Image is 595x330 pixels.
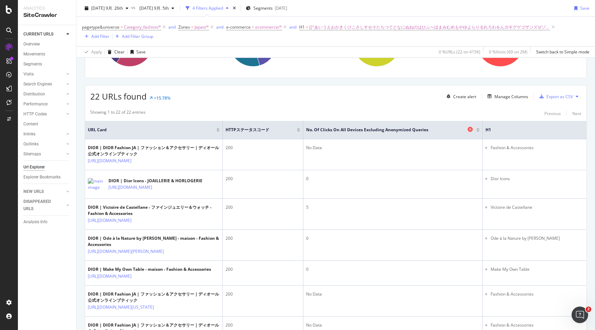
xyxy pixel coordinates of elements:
div: 4 Filters Applied [192,5,223,11]
a: Content [23,121,71,128]
div: 0 % URLs ( 22 on 415K ) [439,49,480,55]
div: Outlinks [23,141,39,148]
div: NEW URLS [23,188,44,195]
span: ([^あいうえおかきくけこさしすせそたちつてとなにぬねのはひふへほまみむめもやゆよらりるれろわをんガギグゲゴザジズゼゾダヂヅデドバビブベボパピプペポアイウエオカキクケコサシスセソタチツテトナニヌ... [309,22,550,32]
button: Switch back to Simple mode [533,47,589,58]
div: CURRENT URLS [23,31,53,38]
li: Dior Icons [491,176,584,182]
div: 200 [226,145,300,151]
div: 200 [226,322,300,328]
div: DIOR | Dior Icons - JOAILLERIE & HORLOGERIE [108,178,202,184]
div: Save [136,49,146,55]
a: NEW URLS [23,188,64,195]
a: Segments [23,61,71,68]
a: [URL][DOMAIN_NAME] [108,184,152,191]
a: Sitemaps [23,151,64,158]
div: Next [572,111,581,116]
div: Showing 1 to 22 of 22 entries [90,109,146,117]
a: [URL][DOMAIN_NAME] [88,273,132,280]
div: Inlinks [23,131,35,138]
img: main image [88,178,105,190]
span: Japan/* [195,22,209,32]
div: Analysis Info [23,218,48,226]
div: Sitemaps [23,151,41,158]
span: = [252,24,254,30]
div: A chart. [461,13,581,73]
button: Save [572,3,589,14]
button: Apply [82,47,102,58]
div: DIOR | DIOR Fashion JA | ファッション＆アクセサリー｜ディオール公式オンラインブティック [88,145,220,157]
a: [URL][DOMAIN_NAME][PERSON_NAME] [88,248,164,255]
button: Clear [105,47,125,58]
div: 0 [306,266,480,272]
div: No Data [306,145,480,151]
div: 0 % Visits ( 60 on 2M ) [489,49,528,55]
a: [URL][DOMAIN_NAME] [88,217,132,224]
div: 5 [306,204,480,210]
button: Next [572,109,581,117]
a: Url Explorer [23,164,71,171]
a: Analysis Info [23,218,71,226]
div: No Data [306,291,480,297]
div: DIOR | Victoire de Castellane - ファインジュエリー＆ウォッチ - Fashion & Accessories [88,204,220,217]
iframe: Intercom live chat [572,307,588,323]
div: and [168,24,176,30]
span: 2025 9月. 26th [91,5,123,11]
span: HTTPステータスコード [226,127,286,133]
div: Previous [544,111,561,116]
div: Add Filter Group [122,33,153,39]
span: = [306,24,308,30]
span: No. of Clicks On All Devices excluding anonymized queries [306,127,466,133]
li: Make My Own Table [491,266,584,272]
li: Fashion & Accessories [491,291,584,297]
span: Category_fashion/* [124,22,161,32]
a: Visits [23,71,64,78]
a: Performance [23,101,64,108]
button: [DATE] 9月. 26th [82,3,131,14]
button: and [216,24,223,30]
a: HTTP Codes [23,111,64,118]
a: Search Engines [23,81,64,88]
div: 0 [306,176,480,182]
button: [DATE] 9月. 5th [137,3,177,14]
span: ecommerce/* [255,22,282,32]
span: 2 [586,307,591,312]
a: Distribution [23,91,64,98]
div: 200 [226,291,300,297]
a: Overview [23,41,71,48]
span: pagetype&universe [82,24,119,30]
div: SiteCrawler [23,11,71,19]
div: times [231,5,237,12]
li: Victoire de Castellane [491,204,584,210]
div: 200 [226,204,300,210]
div: Explorer Bookmarks [23,174,61,181]
div: A chart. [337,13,458,73]
div: 200 [226,235,300,241]
div: Visits [23,71,34,78]
div: Add Filter [91,33,109,39]
li: Ode à la Nature by [PERSON_NAME] [491,235,584,241]
div: Segments [23,61,42,68]
div: Save [580,5,589,11]
span: e-commerce [226,24,251,30]
span: = [121,24,123,30]
a: [URL][DOMAIN_NAME] [88,157,132,164]
a: DISAPPEARED URLS [23,198,64,213]
button: Add Filter [82,32,109,41]
button: Export as CSV [537,91,573,102]
div: No Data [306,322,480,328]
div: Clear [114,49,125,55]
text: MEN [175,53,185,58]
div: DIOR | DIOR Fashion JA | ファッション＆アクセサリー｜ディオール公式オンラインブティック [88,291,220,303]
div: Manage Columns [494,94,528,100]
div: A chart. [90,13,210,73]
div: A chart. [214,13,334,73]
text: 86.4% [377,54,389,59]
a: CURRENT URLS [23,31,64,38]
span: 22 URLs found [90,91,147,102]
button: Create alert [444,91,476,102]
div: +15.78% [154,95,170,101]
a: Explorer Bookmarks [23,174,71,181]
div: and [289,24,296,30]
